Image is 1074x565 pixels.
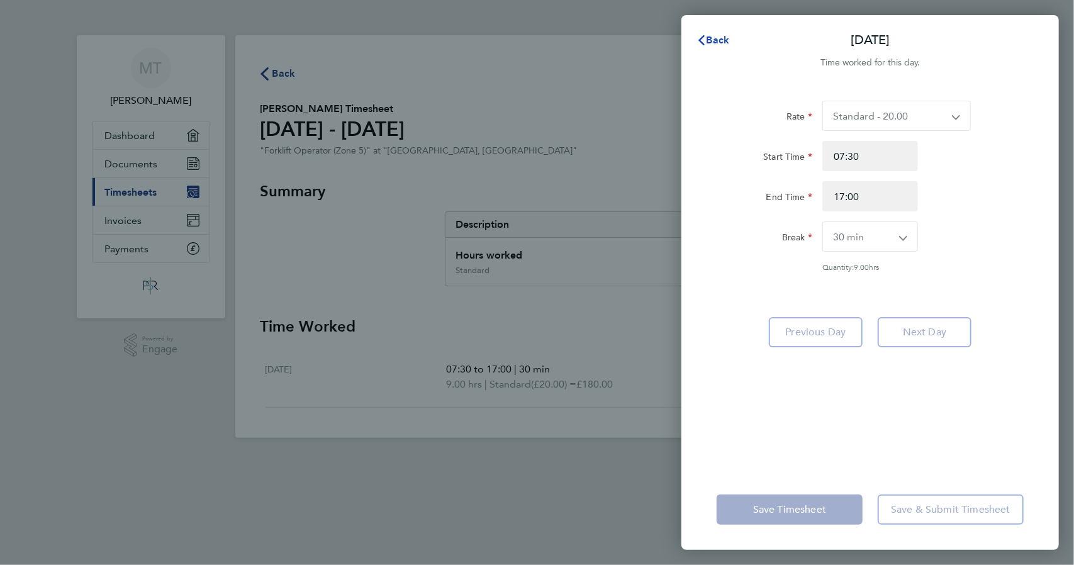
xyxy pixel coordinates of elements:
span: Back [707,34,730,46]
span: 9.00 [854,262,869,272]
label: Break [782,232,812,247]
label: End Time [766,191,812,206]
button: Back [684,28,742,53]
input: E.g. 18:00 [822,181,918,211]
label: Start Time [763,151,812,166]
div: Time worked for this day. [681,55,1059,70]
div: Quantity: hrs [822,262,971,272]
label: Rate [786,111,812,126]
input: E.g. 08:00 [822,141,918,171]
p: [DATE] [851,31,890,49]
